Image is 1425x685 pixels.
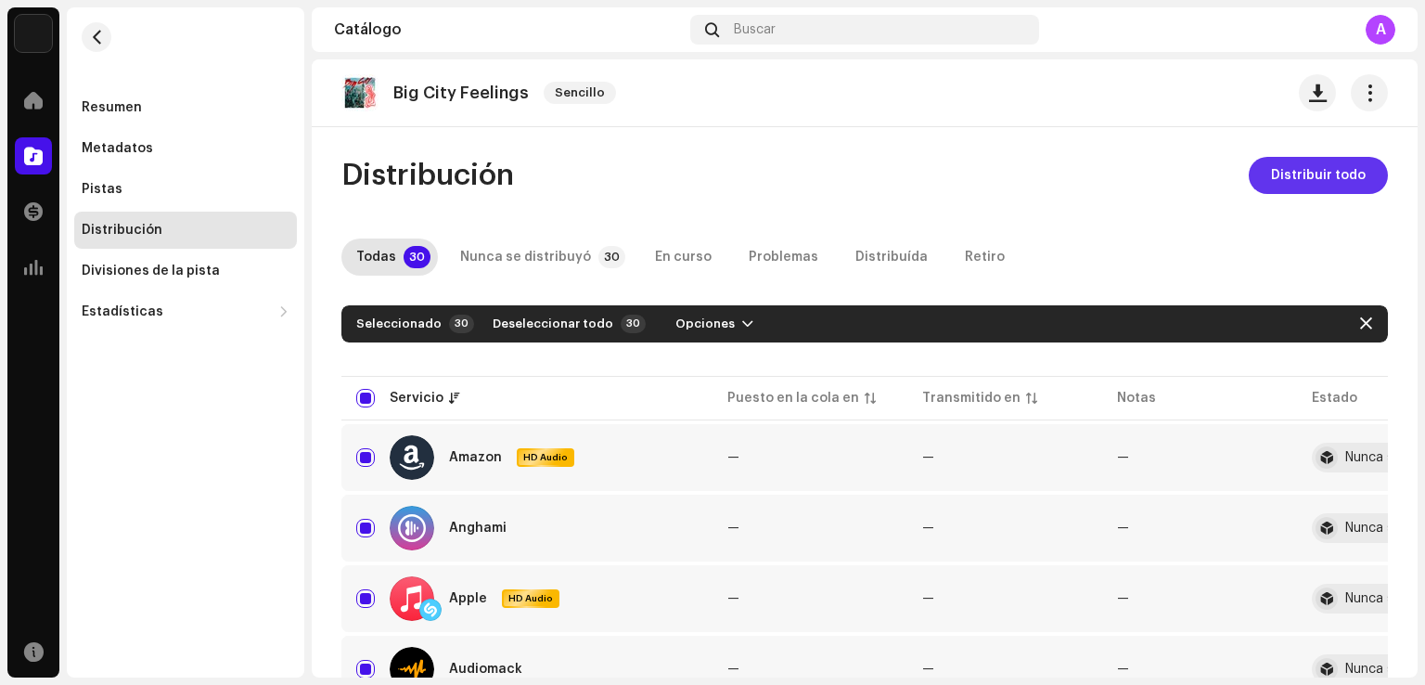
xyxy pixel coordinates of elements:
span: Buscar [734,22,776,37]
img: 297a105e-aa6c-4183-9ff4-27133c00f2e2 [15,15,52,52]
re-m-nav-item: Divisiones de la pista [74,252,297,290]
span: — [727,451,739,464]
div: Apple [449,592,487,605]
div: Problemas [749,239,818,276]
re-m-nav-dropdown: Estadísticas [74,293,297,330]
div: Transmitido en [922,389,1021,407]
re-a-table-badge: — [1117,592,1129,605]
span: — [922,592,934,605]
div: Pistas [82,182,122,197]
div: Resumen [82,100,142,115]
span: HD Audio [504,592,558,605]
div: Puesto en la cola en [727,389,859,407]
span: — [922,451,934,464]
div: 30 [449,315,474,333]
p-badge: 30 [598,246,625,268]
re-a-table-badge: — [1117,663,1129,676]
re-m-nav-item: Metadatos [74,130,297,167]
div: Nunca se distribuyó [460,239,591,276]
div: Seleccionado [356,317,442,331]
div: Divisiones de la pista [82,264,220,278]
re-m-nav-item: Pistas [74,171,297,208]
div: A [1366,15,1395,45]
span: Deseleccionar todo [493,305,613,342]
span: Sencillo [544,82,616,104]
div: En curso [655,239,712,276]
re-m-nav-item: Resumen [74,89,297,126]
div: Amazon [449,451,502,464]
div: Distribuída [855,239,928,276]
div: Estadísticas [82,304,163,319]
img: 9f071331-7663-430d-b638-cdaac0397dfa [341,74,379,111]
div: Anghami [449,522,507,535]
button: Deseleccionar todo30 [481,309,653,339]
button: Distribuir todo [1249,157,1388,194]
button: Opciones [661,309,768,339]
re-m-nav-item: Distribución [74,212,297,249]
div: Audiomack [449,663,522,676]
span: HD Audio [519,451,572,464]
span: — [727,663,739,676]
span: — [727,522,739,535]
p-badge: 30 [621,315,646,333]
div: Todas [356,239,396,276]
span: Distribuir todo [1271,157,1366,194]
re-a-table-badge: — [1117,522,1129,535]
re-a-table-badge: — [1117,451,1129,464]
span: Distribución [341,157,514,194]
span: — [727,592,739,605]
span: — [922,663,934,676]
div: Catálogo [334,22,683,37]
span: Opciones [675,305,735,342]
span: — [922,522,934,535]
div: Retiro [965,239,1005,276]
div: Metadatos [82,141,153,156]
p: Big City Feelings [393,84,529,103]
div: Distribución [82,223,162,238]
p-badge: 30 [404,246,430,268]
div: Servicio [390,389,443,407]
